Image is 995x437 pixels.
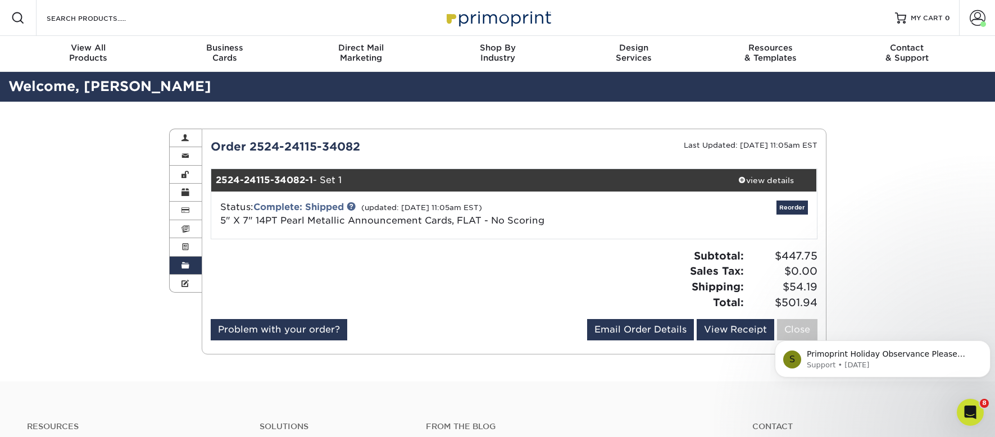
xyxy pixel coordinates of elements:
span: $0.00 [747,263,817,279]
a: DesignServices [566,36,702,72]
strong: Shipping: [692,280,744,293]
div: Cards [156,43,293,63]
span: Business [156,43,293,53]
img: Primoprint [442,6,554,30]
span: View All [20,43,157,53]
div: Services [566,43,702,63]
strong: Subtotal: [694,249,744,262]
a: Email Order Details [587,319,694,340]
strong: Total: [713,296,744,308]
a: Complete: Shipped [253,202,344,212]
span: Resources [702,43,839,53]
p: Message from Support, sent 20w ago [37,43,206,53]
div: & Support [839,43,975,63]
iframe: Intercom notifications message [770,317,995,395]
span: $54.19 [747,279,817,295]
div: Status: [212,201,615,227]
div: view details [716,175,817,186]
small: (updated: [DATE] 11:05am EST) [361,203,482,212]
a: view details [716,169,817,192]
a: Reorder [776,201,808,215]
div: Products [20,43,157,63]
span: 8 [980,399,989,408]
input: SEARCH PRODUCTS..... [46,11,155,25]
h4: Solutions [260,422,409,431]
a: View Receipt [697,319,774,340]
a: 5" X 7" 14PT Pearl Metallic Announcement Cards, FLAT - No Scoring [220,215,544,226]
a: Resources& Templates [702,36,839,72]
div: Order 2524-24115-34082 [202,138,514,155]
span: MY CART [911,13,943,23]
a: Direct MailMarketing [293,36,429,72]
span: Contact [839,43,975,53]
a: BusinessCards [156,36,293,72]
span: Design [566,43,702,53]
h4: Resources [27,422,243,431]
span: Primoprint Holiday Observance Please note that our customer service and production departments wi... [37,33,203,142]
iframe: Intercom live chat [957,399,984,426]
strong: 2524-24115-34082-1 [216,175,313,185]
strong: Sales Tax: [690,265,744,277]
span: $501.94 [747,295,817,311]
span: $447.75 [747,248,817,264]
span: Shop By [429,43,566,53]
a: Contact& Support [839,36,975,72]
div: Marketing [293,43,429,63]
small: Last Updated: [DATE] 11:05am EST [684,141,817,149]
a: View AllProducts [20,36,157,72]
span: Direct Mail [293,43,429,53]
span: 0 [945,14,950,22]
h4: From the Blog [426,422,721,431]
a: Shop ByIndustry [429,36,566,72]
a: Problem with your order? [211,319,347,340]
div: & Templates [702,43,839,63]
div: - Set 1 [211,169,716,192]
div: Industry [429,43,566,63]
a: Contact [752,422,968,431]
